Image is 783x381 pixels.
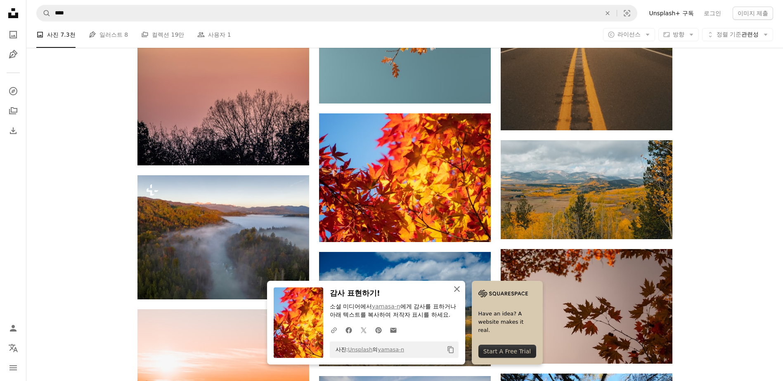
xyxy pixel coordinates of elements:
button: 언어 [5,340,21,356]
button: 메뉴 [5,360,21,376]
a: Pinterest에 공유 [371,322,386,338]
button: 라이선스 [603,28,655,41]
button: 이미지 제출 [733,7,773,20]
span: 라이선스 [617,31,641,38]
a: 다운로드 내역 [5,122,21,139]
span: 1 [227,30,231,39]
img: file-1705255347840-230a6ab5bca9image [478,287,528,300]
button: 클립보드에 복사하기 [444,343,458,357]
span: 19만 [171,30,185,39]
a: 일러스트 8 [89,21,128,48]
a: 오렌지 잎이있는 나무 [501,302,672,310]
span: Have an idea? A website makes it real. [478,310,536,334]
form: 사이트 전체에서 이미지 찾기 [36,5,637,21]
a: 사용자 1 [197,21,231,48]
img: 가을의 산맥의 경치 [501,140,672,239]
button: 삭제 [598,5,617,21]
a: 일러스트 [5,46,21,63]
img: 오렌지 잎이있는 나무 [501,249,672,364]
a: 컬렉션 19만 [141,21,184,48]
a: 이메일로 공유에 공유 [386,322,401,338]
h3: 감사 표현하기! [330,287,459,299]
a: 사진 [5,26,21,43]
a: 홈 — Unsplash [5,5,21,23]
p: 소셜 미디어에서 에게 감사를 표하거나 아래 텍스트를 복사하여 저작자 표시를 하세요. [330,303,459,319]
a: 컬렉션 [5,103,21,119]
a: Twitter에 공유 [356,322,371,338]
a: Facebook에 공유 [341,322,356,338]
a: Have an idea? A website makes it real.Start A Free Trial [472,281,543,365]
button: 시각적 검색 [617,5,637,21]
button: 방향 [658,28,699,41]
span: 방향 [673,31,684,38]
a: Unsplash+ 구독 [644,7,698,20]
img: 나무로 둘러싸인 강의 조감도 [137,175,309,299]
a: 가을의 산맥의 경치 [501,186,672,193]
a: Unsplash [348,346,372,353]
span: 8 [124,30,128,39]
span: 정렬 기준 [717,31,741,38]
a: 빨간색과 노란색 잎이있는 나무 [319,174,491,181]
a: 탐색 [5,83,21,99]
a: 로그인 / 가입 [5,320,21,336]
button: Unsplash 검색 [37,5,51,21]
a: 로그인 [699,7,726,20]
img: 빨간색과 노란색 잎이있는 나무 [319,113,491,242]
span: 사진: 의 [331,343,405,356]
img: 전경에 나무가 있는 산맥의 경치 좋은 전망 [319,252,491,366]
a: yamasa-n [378,346,404,353]
a: 나무로 둘러싸인 강의 조감도 [137,233,309,241]
button: 정렬 기준관련성 [702,28,773,41]
a: yamasa-n [372,303,400,310]
div: Start A Free Trial [478,345,536,358]
span: 관련성 [717,31,759,39]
